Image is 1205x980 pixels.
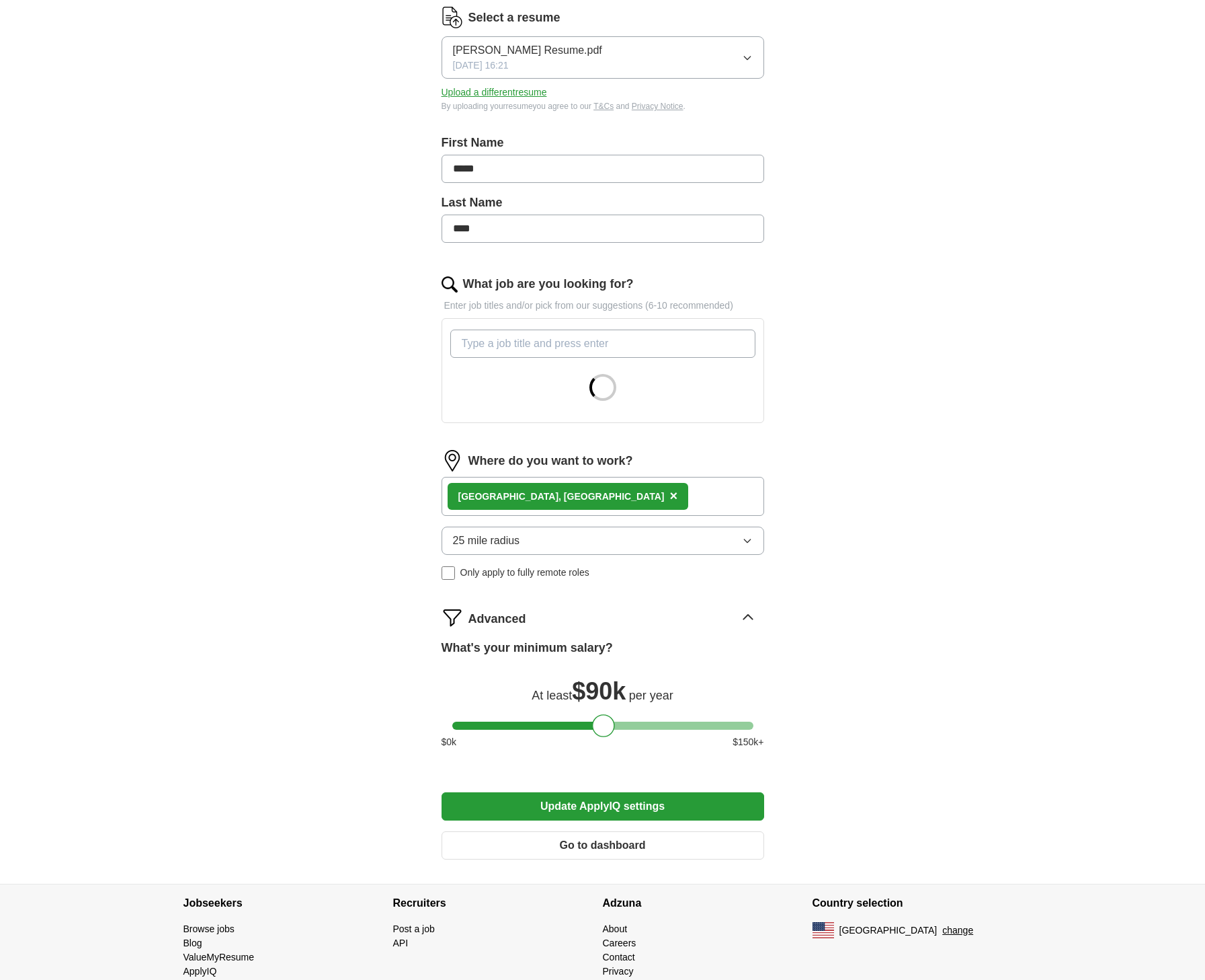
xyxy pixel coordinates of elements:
[442,792,764,821] button: Update ApplyIQ settings
[442,85,547,100] button: Upload a differentresume
[593,102,614,111] a: T&Cs
[468,452,633,470] label: Where do you want to work?
[442,36,764,79] button: [PERSON_NAME] Resume.pdf[DATE] 16:21
[442,100,764,112] div: By uploading your resume you agree to our and .
[442,735,457,749] span: $ 0 k
[813,922,834,938] img: US flag
[183,966,217,977] a: ApplyIQ
[442,194,764,212] label: Last Name
[442,7,463,28] img: CV Icon
[183,924,235,934] a: Browse jobs
[442,831,764,860] button: Go to dashboard
[442,639,613,657] label: What's your minimum salary?
[813,884,1022,922] h4: Country selection
[629,689,673,702] span: per year
[603,966,634,977] a: Privacy
[453,59,509,73] span: [DATE] 16:21
[463,275,634,293] label: What job are you looking for?
[532,689,572,702] span: At least
[442,299,764,313] p: Enter job titles and/or pick from our suggestions (6-10 recommended)
[603,952,635,963] a: Contact
[442,450,463,472] img: location.png
[442,607,463,628] img: filter
[460,566,589,580] span: Only apply to fully remote roles
[183,938,202,948] a: Blog
[942,924,973,938] button: change
[450,330,755,358] input: Type a job title and press enter
[669,486,677,506] button: ×
[733,735,763,749] span: $ 150 k+
[442,527,764,555] button: 25 mile radius
[572,677,626,705] span: $ 90k
[453,42,602,59] span: [PERSON_NAME] Resume.pdf
[468,610,526,628] span: Advanced
[632,102,683,111] a: Privacy Notice
[458,490,665,504] div: [GEOGRAPHIC_DATA], [GEOGRAPHIC_DATA]
[839,924,938,938] span: [GEOGRAPHIC_DATA]
[603,924,628,934] a: About
[453,533,520,549] span: 25 mile radius
[442,276,458,293] img: search.png
[442,134,764,152] label: First Name
[468,9,560,27] label: Select a resume
[442,566,455,580] input: Only apply to fully remote roles
[183,952,255,963] a: ValueMyResume
[669,488,677,503] span: ×
[603,938,636,948] a: Careers
[393,938,409,948] a: API
[393,924,435,934] a: Post a job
